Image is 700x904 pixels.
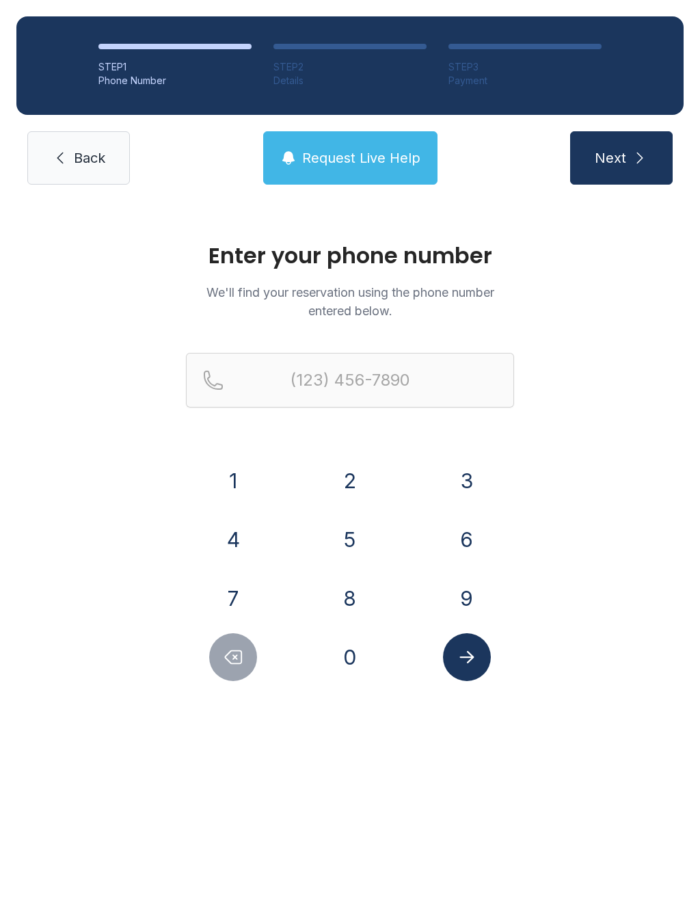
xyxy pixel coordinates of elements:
[326,457,374,505] button: 2
[443,633,491,681] button: Submit lookup form
[209,574,257,622] button: 7
[98,60,252,74] div: STEP 1
[326,633,374,681] button: 0
[302,148,420,168] span: Request Live Help
[209,516,257,563] button: 4
[326,574,374,622] button: 8
[595,148,626,168] span: Next
[443,457,491,505] button: 3
[443,516,491,563] button: 6
[74,148,105,168] span: Back
[326,516,374,563] button: 5
[186,245,514,267] h1: Enter your phone number
[273,74,427,88] div: Details
[186,353,514,408] input: Reservation phone number
[448,74,602,88] div: Payment
[448,60,602,74] div: STEP 3
[186,283,514,320] p: We'll find your reservation using the phone number entered below.
[443,574,491,622] button: 9
[209,633,257,681] button: Delete number
[98,74,252,88] div: Phone Number
[273,60,427,74] div: STEP 2
[209,457,257,505] button: 1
